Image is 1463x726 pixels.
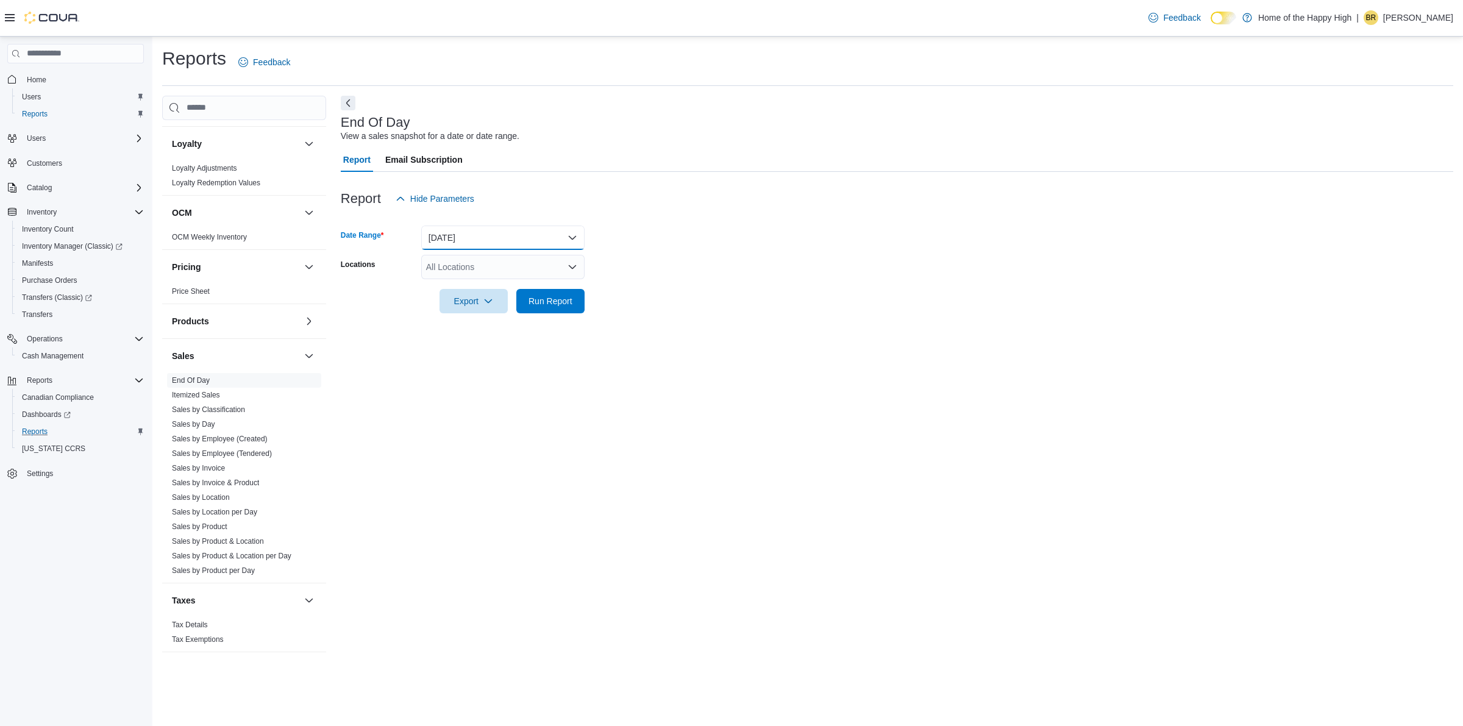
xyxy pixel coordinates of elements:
[172,390,220,400] span: Itemized Sales
[172,449,272,458] span: Sales by Employee (Tendered)
[17,407,144,422] span: Dashboards
[12,306,149,323] button: Transfers
[172,391,220,399] a: Itemized Sales
[22,155,144,171] span: Customers
[172,464,225,472] a: Sales by Invoice
[172,287,210,296] a: Price Sheet
[12,389,149,406] button: Canadian Compliance
[22,276,77,285] span: Purchase Orders
[343,148,371,172] span: Report
[172,508,257,516] a: Sales by Location per Day
[172,261,299,273] button: Pricing
[1366,10,1376,25] span: BR
[17,349,88,363] a: Cash Management
[516,289,585,313] button: Run Report
[172,420,215,429] a: Sales by Day
[17,107,144,121] span: Reports
[172,315,299,327] button: Products
[172,536,264,546] span: Sales by Product & Location
[172,435,268,443] a: Sales by Employee (Created)
[302,137,316,151] button: Loyalty
[27,469,53,479] span: Settings
[341,191,381,206] h3: Report
[172,178,260,188] span: Loyalty Redemption Values
[1258,10,1351,25] p: Home of the Happy High
[341,230,384,240] label: Date Range
[172,621,208,629] a: Tax Details
[27,133,46,143] span: Users
[12,221,149,238] button: Inventory Count
[172,522,227,531] a: Sales by Product
[12,88,149,105] button: Users
[12,105,149,123] button: Reports
[22,72,144,87] span: Home
[421,226,585,250] button: [DATE]
[172,232,247,242] span: OCM Weekly Inventory
[7,66,144,514] nav: Complex example
[17,307,57,322] a: Transfers
[17,90,46,104] a: Users
[1144,5,1205,30] a: Feedback
[17,424,52,439] a: Reports
[172,207,192,219] h3: OCM
[341,130,519,143] div: View a sales snapshot for a date or date range.
[22,131,51,146] button: Users
[341,115,410,130] h3: End Of Day
[22,180,144,195] span: Catalog
[172,479,259,487] a: Sales by Invoice & Product
[17,239,144,254] span: Inventory Manager (Classic)
[22,332,144,346] span: Operations
[2,330,149,347] button: Operations
[22,258,53,268] span: Manifests
[568,262,577,272] button: Open list of options
[17,290,144,305] span: Transfers (Classic)
[385,148,463,172] span: Email Subscription
[17,239,127,254] a: Inventory Manager (Classic)
[162,617,326,652] div: Taxes
[12,238,149,255] a: Inventory Manager (Classic)
[172,507,257,517] span: Sales by Location per Day
[447,289,500,313] span: Export
[341,96,355,110] button: Next
[17,390,99,405] a: Canadian Compliance
[1356,10,1359,25] p: |
[162,230,326,249] div: OCM
[529,295,572,307] span: Run Report
[2,130,149,147] button: Users
[17,407,76,422] a: Dashboards
[17,222,144,237] span: Inventory Count
[27,183,52,193] span: Catalog
[17,441,90,456] a: [US_STATE] CCRS
[22,373,57,388] button: Reports
[22,224,74,234] span: Inventory Count
[172,463,225,473] span: Sales by Invoice
[172,350,299,362] button: Sales
[172,551,291,561] span: Sales by Product & Location per Day
[172,493,230,502] span: Sales by Location
[2,71,149,88] button: Home
[17,424,144,439] span: Reports
[12,272,149,289] button: Purchase Orders
[302,349,316,363] button: Sales
[2,372,149,389] button: Reports
[17,349,144,363] span: Cash Management
[17,273,144,288] span: Purchase Orders
[17,290,97,305] a: Transfers (Classic)
[17,441,144,456] span: Washington CCRS
[22,73,51,87] a: Home
[172,261,201,273] h3: Pricing
[410,193,474,205] span: Hide Parameters
[253,56,290,68] span: Feedback
[302,205,316,220] button: OCM
[22,373,144,388] span: Reports
[172,405,245,414] a: Sales by Classification
[22,205,62,219] button: Inventory
[302,260,316,274] button: Pricing
[440,289,508,313] button: Export
[172,522,227,532] span: Sales by Product
[172,138,299,150] button: Loyalty
[22,180,57,195] button: Catalog
[172,635,224,644] a: Tax Exemptions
